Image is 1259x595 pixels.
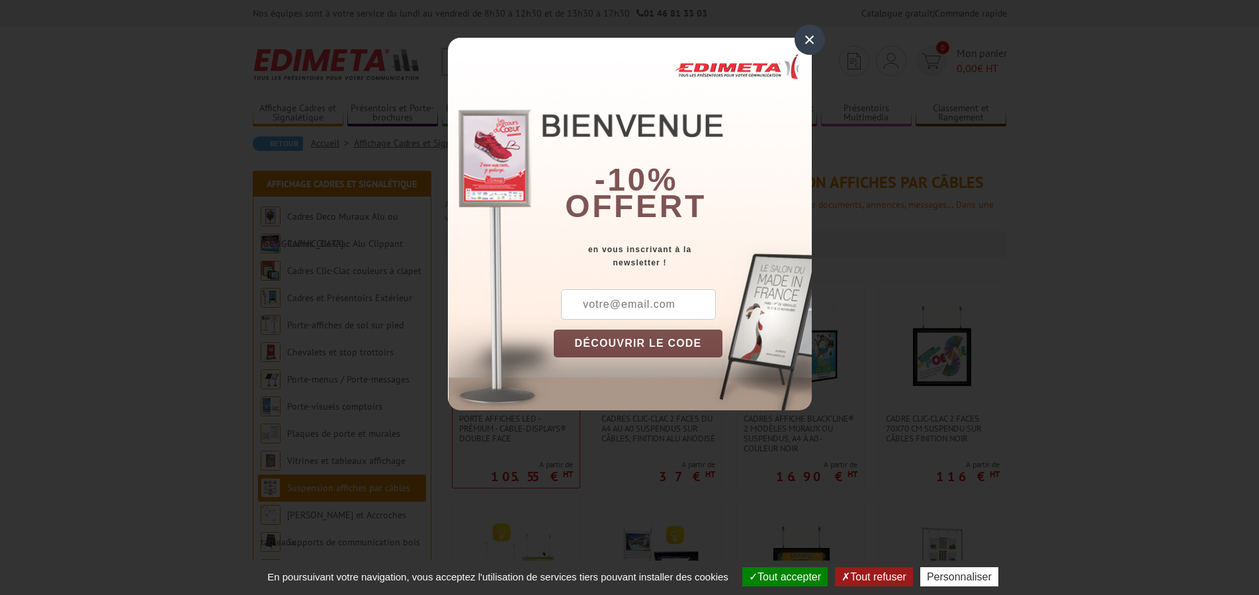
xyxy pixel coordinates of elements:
font: offert [565,189,707,224]
button: Tout refuser [835,567,912,586]
input: votre@email.com [561,289,716,320]
div: × [795,24,825,55]
button: Personnaliser (fenêtre modale) [920,567,998,586]
div: en vous inscrivant à la newsletter ! [554,243,812,269]
span: En poursuivant votre navigation, vous acceptez l'utilisation de services tiers pouvant installer ... [261,571,735,582]
button: DÉCOUVRIR LE CODE [554,330,723,357]
button: Tout accepter [742,567,828,586]
b: -10% [595,162,678,197]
